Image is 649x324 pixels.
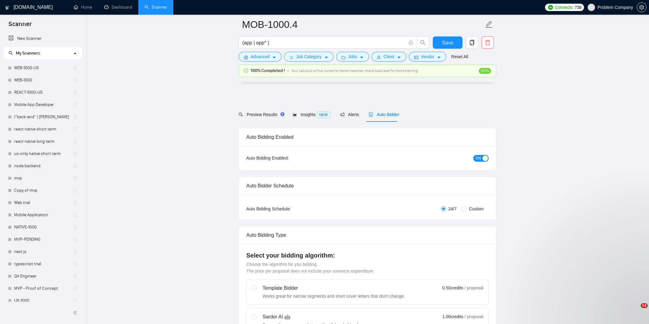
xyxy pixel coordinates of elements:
a: MVP-PENDING [14,233,73,246]
div: Tooltip anchor [280,111,285,117]
span: Advanced [251,53,270,60]
a: WEB-1000-US [14,62,73,74]
li: typescript trial [4,258,82,270]
span: holder [73,249,78,254]
span: Custom [467,205,486,212]
a: typescript trial [14,258,73,270]
span: info-circle [409,41,413,45]
span: holder [73,213,78,217]
span: 0.50 credits [442,284,463,291]
span: / proposal [465,314,483,320]
a: react native short term [14,123,73,135]
li: Copy of mvp [4,184,82,197]
button: idcardVendorcaret-down [409,52,446,62]
span: search [9,51,13,55]
button: userClientcaret-down [371,52,406,62]
span: / proposal [465,285,483,291]
button: delete [482,36,494,49]
button: search [417,36,429,49]
span: bars [289,55,294,60]
span: holder [73,188,78,193]
button: folderJobscaret-down [336,52,369,62]
li: mvp [4,172,82,184]
div: Auto Bidder Schedule [246,177,489,194]
span: holder [73,139,78,144]
button: setting [637,2,647,12]
span: 100% Completed ! [251,67,285,74]
span: caret-down [437,55,441,60]
a: Reset All [451,53,468,60]
a: searchScanner [144,5,167,10]
span: caret-down [397,55,401,60]
span: search [239,112,243,117]
span: holder [73,286,78,291]
input: Scanner name... [242,17,484,32]
a: setting [637,5,647,10]
span: setting [244,55,248,60]
button: Save [433,36,463,49]
span: ON [475,155,481,162]
li: WEB-1000 [4,74,82,86]
span: Auto Bidder [369,112,399,117]
span: caret-down [359,55,364,60]
span: idcard [414,55,418,60]
a: mvp [14,172,73,184]
li: REACT-1000-US [4,86,82,99]
a: WEB-1000 [14,74,73,86]
a: homeHome [74,5,92,10]
img: upwork-logo.png [548,5,553,10]
span: Job Category [296,53,321,60]
li: New Scanner [4,32,82,45]
span: caret-down [272,55,276,60]
a: us-only native short term [14,148,73,160]
span: search [417,40,429,45]
span: holder [73,225,78,230]
a: Web trial [14,197,73,209]
span: holder [73,127,78,132]
div: Auto Bidding Schedule: [246,205,327,212]
li: QA Engineer [4,270,82,282]
a: node backend [14,160,73,172]
span: caret-down [324,55,328,60]
span: holder [73,274,78,279]
li: react native short term [4,123,82,135]
span: holder [73,200,78,205]
span: holder [73,164,78,168]
span: Save [442,39,453,47]
input: Search Freelance Jobs... [242,39,406,47]
span: 1.00 credits [442,313,463,320]
span: 738 [575,4,582,11]
li: next js [4,246,82,258]
a: Mobile App Developer [14,99,73,111]
span: My Scanners [9,51,40,56]
span: holder [73,78,78,83]
li: WEB-1000-US [4,62,82,74]
span: Alerts [340,112,359,117]
div: Auto Bidding Enabled: [246,155,327,161]
span: Your Laziza AI is fine-tuned for better matches, check back later for more training! [291,69,418,73]
button: settingAdvancedcaret-down [239,52,282,62]
a: Mobile Application [14,209,73,221]
span: My Scanners [16,51,40,56]
span: Client [383,53,394,60]
span: double-left [73,310,79,316]
span: Insights [293,112,330,117]
span: user [377,55,381,60]
li: MVP - Proof of Concept [4,282,82,295]
span: notification [340,112,344,117]
span: check-circle [244,68,248,73]
button: copy [466,36,478,49]
li: MVP-PENDING [4,233,82,246]
span: holder [73,298,78,303]
span: setting [637,5,646,10]
a: UX-1000 [14,295,73,307]
span: delete [482,40,493,45]
li: UX-1000 [4,295,82,307]
a: NATIVE-1000 [14,221,73,233]
a: Copy of mvp [14,184,73,197]
li: NATIVE-1000 [4,221,82,233]
span: Connects: [555,4,573,11]
span: robot [369,112,373,117]
span: area-chart [293,112,297,117]
button: barsJob Categorycaret-down [284,52,333,62]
